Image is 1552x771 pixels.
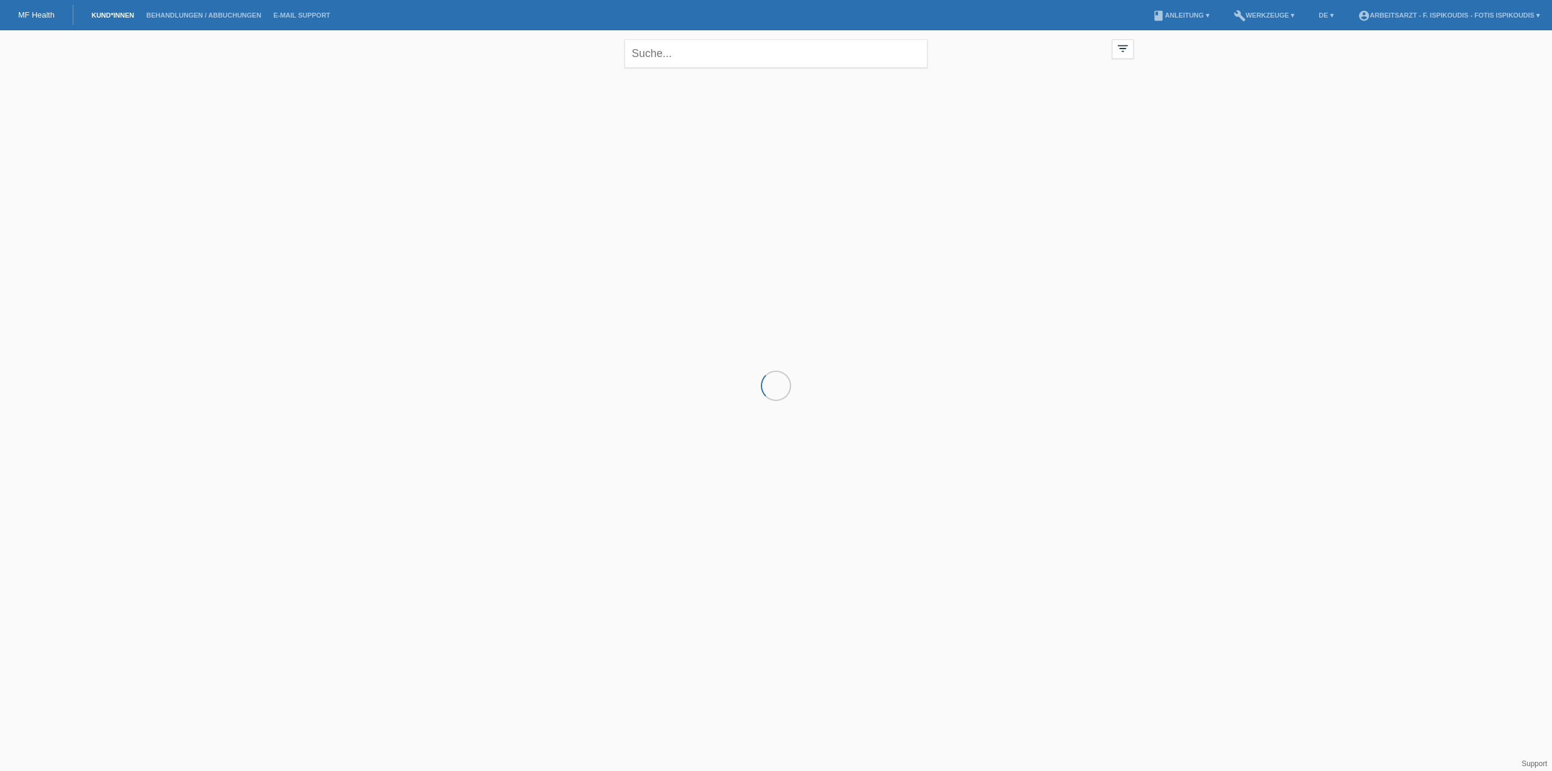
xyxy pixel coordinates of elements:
[1522,759,1547,768] a: Support
[624,39,928,68] input: Suche...
[1152,10,1165,22] i: book
[1358,10,1370,22] i: account_circle
[140,12,267,19] a: Behandlungen / Abbuchungen
[1352,12,1546,19] a: account_circleArbeitsarzt - F. Ispikoudis - Fotis Ispikoudis ▾
[1228,12,1301,19] a: buildWerkzeuge ▾
[18,10,55,19] a: MF Health
[1146,12,1215,19] a: bookAnleitung ▾
[1313,12,1339,19] a: DE ▾
[1116,42,1129,55] i: filter_list
[1234,10,1246,22] i: build
[85,12,140,19] a: Kund*innen
[267,12,336,19] a: E-Mail Support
